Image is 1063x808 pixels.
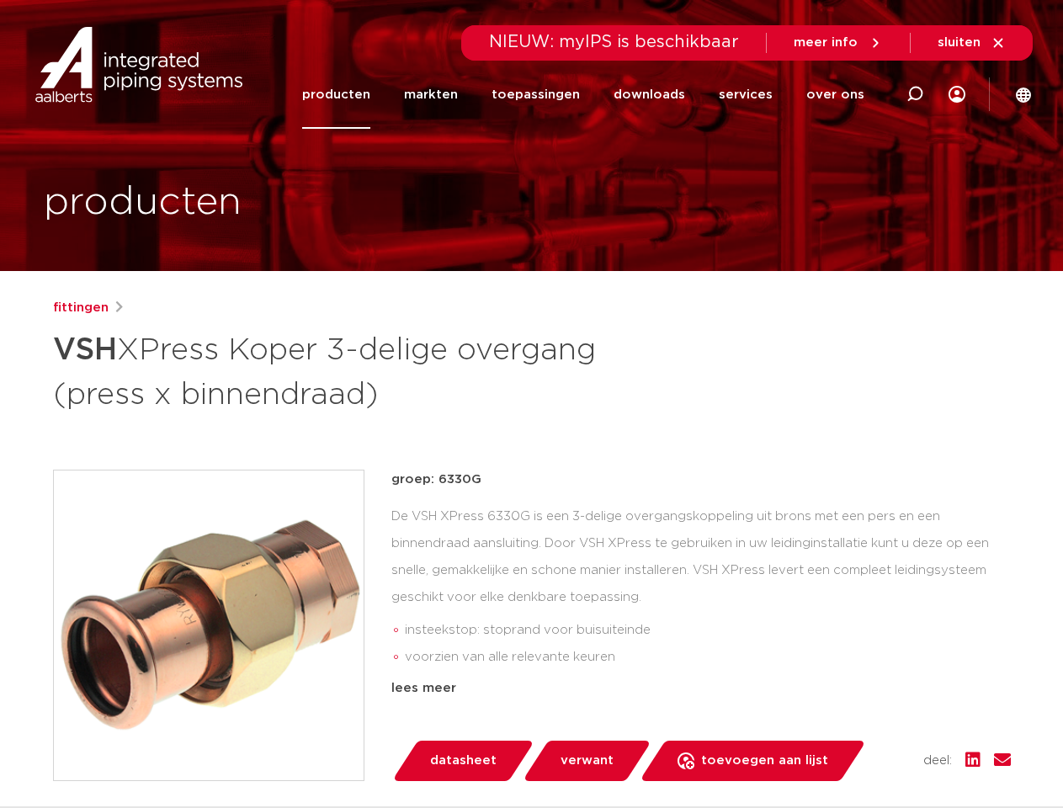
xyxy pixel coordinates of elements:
p: groep: 6330G [391,470,1011,490]
li: voorzien van alle relevante keuren [405,644,1011,671]
span: datasheet [430,747,497,774]
a: sluiten [938,35,1006,50]
span: verwant [561,747,614,774]
li: insteekstop: stoprand voor buisuiteinde [405,617,1011,644]
strong: VSH [53,335,117,365]
span: toevoegen aan lijst [701,747,828,774]
a: fittingen [53,298,109,318]
img: Product Image for VSH XPress Koper 3-delige overgang (press x binnendraad) [54,470,364,780]
div: De VSH XPress 6330G is een 3-delige overgangskoppeling uit brons met een pers en een binnendraad ... [391,503,1011,672]
a: meer info [794,35,883,50]
div: lees meer [391,678,1011,699]
a: services [719,61,773,129]
a: over ons [806,61,864,129]
a: verwant [522,741,651,781]
span: NIEUW: myIPS is beschikbaar [489,34,739,50]
a: toepassingen [492,61,580,129]
a: downloads [614,61,685,129]
span: sluiten [938,36,981,49]
div: my IPS [949,61,965,129]
li: Leak Before Pressed-functie [405,671,1011,698]
span: meer info [794,36,858,49]
span: deel: [923,751,952,771]
a: producten [302,61,370,129]
h1: XPress Koper 3-delige overgang (press x binnendraad) [53,325,685,416]
nav: Menu [302,61,864,129]
h1: producten [44,176,242,230]
a: markten [404,61,458,129]
a: datasheet [391,741,534,781]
